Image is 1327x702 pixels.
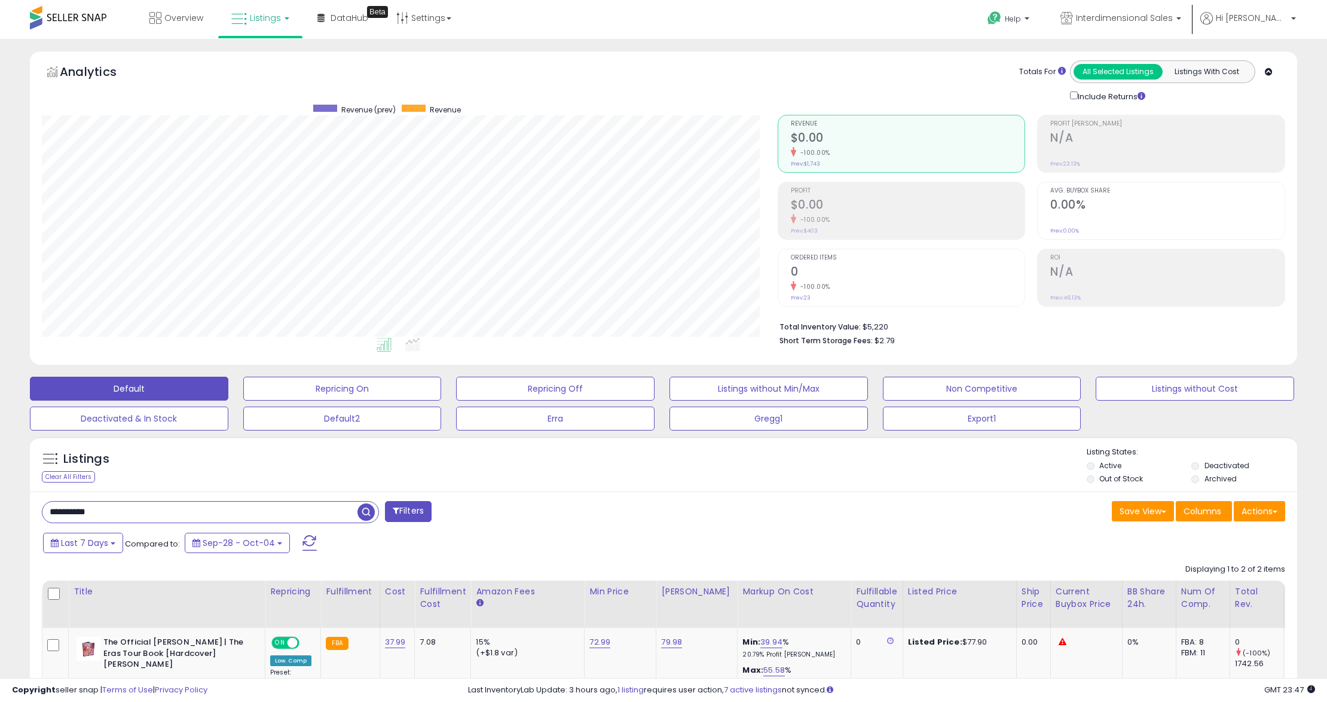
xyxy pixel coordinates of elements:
span: $2.79 [875,335,895,346]
button: Default2 [243,407,442,431]
div: Ship Price [1022,585,1045,611]
div: Last InventoryLab Update: 3 hours ago, requires user action, not synced. [468,685,1315,696]
div: [PERSON_NAME] [661,585,732,598]
a: Terms of Use [102,684,153,695]
div: Fulfillment [326,585,374,598]
small: -100.00% [796,215,830,224]
small: Prev: 23.13% [1050,160,1080,167]
b: Min: [742,636,760,648]
div: Min Price [589,585,651,598]
h2: N/A [1050,131,1285,147]
button: Actions [1234,501,1285,521]
div: 1742.56 [1235,658,1283,669]
a: Help [978,2,1041,39]
div: Clear All Filters [42,471,95,483]
span: DataHub [331,12,368,24]
span: Interdimensional Sales [1076,12,1173,24]
button: Filters [385,501,432,522]
small: Prev: 23 [791,294,811,301]
button: Listings without Cost [1096,377,1294,401]
span: Profit [791,188,1025,194]
div: Displaying 1 to 2 of 2 items [1185,564,1285,575]
button: Last 7 Days [43,533,123,553]
div: 0% [1127,637,1167,648]
small: FBA [326,637,348,650]
span: OFF [298,638,317,648]
label: Archived [1204,474,1237,484]
span: 2025-10-12 23:47 GMT [1264,684,1315,695]
b: Total Inventory Value: [779,322,861,332]
span: Avg. Buybox Share [1050,188,1285,194]
label: Active [1099,460,1121,471]
small: Prev: 0.00% [1050,227,1079,234]
div: Title [74,585,260,598]
strong: Copyright [12,684,56,695]
div: Amazon Fees [476,585,579,598]
button: Save View [1112,501,1174,521]
a: Hi [PERSON_NAME] [1200,12,1296,39]
div: 0 [856,637,893,648]
button: Deactivated & In Stock [30,407,228,431]
div: Fulfillment Cost [420,585,466,611]
a: 39.94 [760,636,782,648]
small: Prev: $403 [791,227,818,234]
div: Low. Comp [270,655,311,666]
div: Include Returns [1061,89,1160,103]
div: Markup on Cost [742,585,846,598]
small: Amazon Fees. [476,598,483,609]
h2: N/A [1050,265,1285,281]
span: ROI [1050,255,1285,261]
b: The Official [PERSON_NAME] | The Eras Tour Book [Hardcover] [PERSON_NAME] [103,637,249,673]
span: Help [1005,14,1021,24]
small: Prev: 46.13% [1050,294,1081,301]
button: Default [30,377,228,401]
span: Listings [250,12,281,24]
li: $5,220 [779,319,1276,333]
a: 1 listing [617,684,644,695]
span: Hi [PERSON_NAME] [1216,12,1288,24]
img: 31d6Y3n3faL._SL40_.jpg [77,637,100,661]
div: 15% [476,637,575,648]
button: Sep-28 - Oct-04 [185,533,290,553]
small: -100.00% [796,282,830,291]
button: Repricing On [243,377,442,401]
span: Ordered Items [791,255,1025,261]
button: All Selected Listings [1074,64,1163,80]
div: FBA: 8 [1181,637,1221,648]
div: FBM: 11 [1181,648,1221,658]
div: % [742,665,842,687]
a: 37.99 [385,636,406,648]
button: Export1 [883,407,1081,431]
h5: Analytics [60,63,140,83]
label: Out of Stock [1099,474,1143,484]
span: Profit [PERSON_NAME] [1050,121,1285,127]
span: Overview [164,12,203,24]
span: ON [273,638,288,648]
button: Erra [456,407,655,431]
a: Privacy Policy [155,684,207,695]
button: Non Competitive [883,377,1081,401]
button: Listings With Cost [1162,64,1251,80]
button: Gregg1 [669,407,868,431]
b: Short Term Storage Fees: [779,335,873,346]
small: Prev: $1,743 [791,160,820,167]
h2: 0 [791,265,1025,281]
p: 20.79% Profit [PERSON_NAME] [742,651,842,659]
b: Listed Price: [908,636,962,648]
b: Max: [742,664,763,676]
button: Repricing Off [456,377,655,401]
div: Fulfillable Quantity [856,585,897,611]
div: 7.08 [420,637,461,648]
button: Listings without Min/Max [669,377,868,401]
i: Get Help [987,11,1002,26]
div: seller snap | | [12,685,207,696]
span: Last 7 Days [61,537,108,549]
label: Deactivated [1204,460,1249,471]
div: Current Buybox Price [1056,585,1117,611]
span: Columns [1184,505,1221,517]
div: Cost [385,585,410,598]
span: Sep-28 - Oct-04 [203,537,275,549]
div: (+$1.8 var) [476,648,575,658]
p: Listing States: [1087,447,1298,458]
small: -100.00% [796,148,830,157]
